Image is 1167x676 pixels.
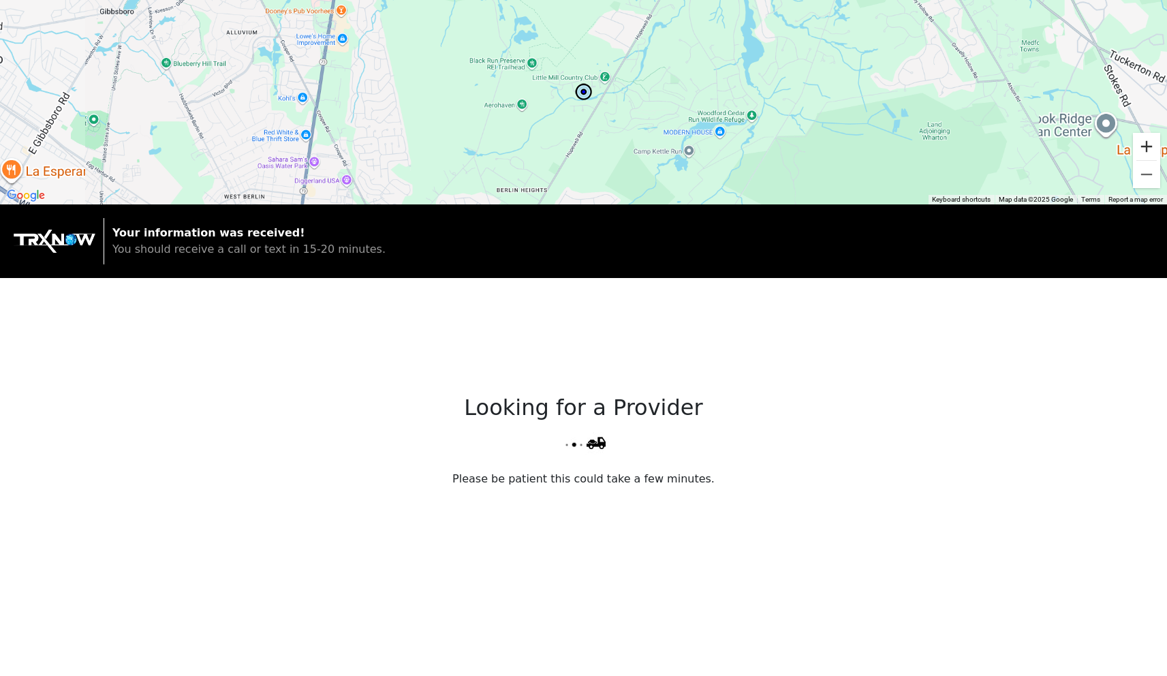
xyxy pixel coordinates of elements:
[3,187,48,204] img: Google
[3,187,48,204] a: Open this area in Google Maps (opens a new window)
[1133,133,1160,160] button: Zoom in
[999,196,1073,203] span: Map data ©2025 Google
[932,195,991,204] button: Keyboard shortcuts
[14,230,95,253] img: trx now logo
[555,427,613,455] img: truck Gif
[1108,196,1163,203] a: Report a map error
[1081,196,1100,203] a: Terms (opens in new tab)
[112,243,386,256] span: You should receive a call or text in 15-20 minutes.
[1133,161,1160,188] button: Zoom out
[112,226,305,239] strong: Your information was received!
